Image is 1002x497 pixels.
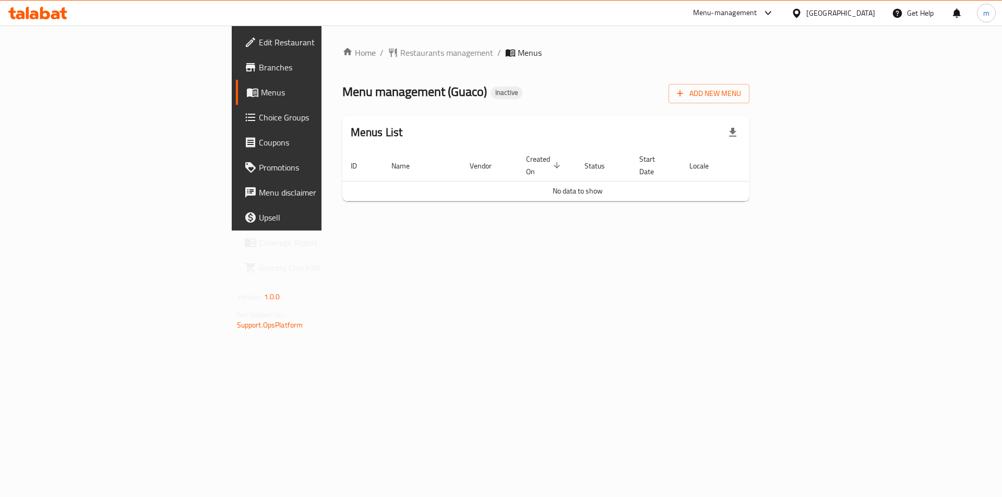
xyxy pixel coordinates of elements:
[236,80,399,105] a: Menus
[735,150,813,181] th: Actions
[584,160,618,172] span: Status
[491,88,522,97] span: Inactive
[236,205,399,230] a: Upsell
[236,130,399,155] a: Coupons
[237,290,263,304] span: Version:
[236,55,399,80] a: Branches
[677,87,741,100] span: Add New Menu
[639,153,669,178] span: Start Date
[342,150,813,201] table: enhanced table
[259,136,391,149] span: Coupons
[259,111,391,124] span: Choice Groups
[518,46,542,59] span: Menus
[236,180,399,205] a: Menu disclaimer
[351,125,403,140] h2: Menus List
[983,7,989,19] span: m
[497,46,501,59] li: /
[237,308,285,321] span: Get support on:
[259,161,391,174] span: Promotions
[259,261,391,274] span: Grocery Checklist
[526,153,564,178] span: Created On
[259,236,391,249] span: Coverage Report
[259,61,391,74] span: Branches
[669,84,749,103] button: Add New Menu
[342,46,750,59] nav: breadcrumb
[236,230,399,255] a: Coverage Report
[553,184,603,198] span: No data to show
[236,105,399,130] a: Choice Groups
[259,186,391,199] span: Menu disclaimer
[351,160,371,172] span: ID
[237,318,303,332] a: Support.OpsPlatform
[236,155,399,180] a: Promotions
[264,290,280,304] span: 1.0.0
[806,7,875,19] div: [GEOGRAPHIC_DATA]
[388,46,493,59] a: Restaurants management
[470,160,505,172] span: Vendor
[261,86,391,99] span: Menus
[259,36,391,49] span: Edit Restaurant
[689,160,722,172] span: Locale
[491,87,522,99] div: Inactive
[236,30,399,55] a: Edit Restaurant
[236,255,399,280] a: Grocery Checklist
[693,7,757,19] div: Menu-management
[391,160,423,172] span: Name
[720,120,745,145] div: Export file
[259,211,391,224] span: Upsell
[400,46,493,59] span: Restaurants management
[342,80,487,103] span: Menu management ( Guaco )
